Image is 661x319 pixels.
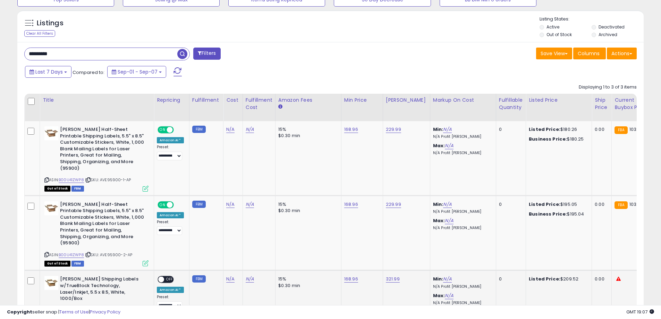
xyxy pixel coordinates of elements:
div: Amazon AI * [157,212,184,218]
label: Active [546,24,559,30]
label: Out of Stock [546,32,572,37]
span: Last 7 Days [35,68,63,75]
a: N/A [226,126,235,133]
div: Fulfillable Quantity [499,96,523,111]
b: Business Price: [529,136,567,142]
small: FBM [192,126,206,133]
a: N/A [445,292,453,299]
a: N/A [445,217,453,224]
small: FBA [615,201,627,209]
div: Title [43,96,151,104]
h5: Listings [37,18,63,28]
p: N/A Profit [PERSON_NAME] [433,134,491,139]
div: $0.30 min [278,208,336,214]
span: FBM [71,261,84,267]
span: Columns [578,50,600,57]
div: $0.30 min [278,133,336,139]
div: $195.04 [529,211,586,217]
span: | SKU: AVE95900-1-AP [85,177,131,183]
div: $195.05 [529,201,586,208]
a: N/A [226,201,235,208]
b: [PERSON_NAME] Half-Sheet Printable Shipping Labels, 5.5" x 8.5" Customizable Stickers, White, 1,0... [60,126,144,173]
b: [PERSON_NAME] Half-Sheet Printable Shipping Labels, 5.5" x 8.5" Customizable Stickers, White, 1,0... [60,201,144,248]
b: Max: [433,217,445,224]
span: ON [158,127,167,133]
strong: Copyright [7,309,32,315]
a: B00U41ZWP8 [59,252,84,258]
span: OFF [173,127,184,133]
span: FBM [71,186,84,192]
div: 0.00 [595,126,606,133]
span: OFF [173,202,184,208]
a: 168.96 [344,201,358,208]
button: Save View [536,48,572,59]
div: 0.00 [595,276,606,282]
small: FBM [192,201,206,208]
div: Repricing [157,96,186,104]
b: Listed Price: [529,201,560,208]
span: 2025-09-16 19:07 GMT [626,309,654,315]
div: Preset: [157,145,184,160]
a: 321.99 [386,276,400,283]
div: [PERSON_NAME] [386,96,427,104]
span: ON [158,202,167,208]
div: Current Buybox Price [615,96,650,111]
a: Terms of Use [59,309,89,315]
div: ASIN: [44,126,149,191]
b: Listed Price: [529,276,560,282]
b: [PERSON_NAME] Shipping Labels w/TrueBlock Technology, Laser/Inkjet, 5.5 x 8.5, White, 1000/Box [60,276,144,303]
a: N/A [246,201,254,208]
div: Amazon AI * [157,137,184,143]
div: Amazon AI * [157,287,184,293]
a: N/A [443,276,451,283]
div: Min Price [344,96,380,104]
div: ASIN: [44,201,149,266]
button: Filters [193,48,220,60]
div: 0 [499,126,520,133]
div: $209.52 [529,276,586,282]
b: Min: [433,276,443,282]
span: All listings that are currently out of stock and unavailable for purchase on Amazon [44,186,70,192]
a: N/A [443,201,451,208]
div: 0 [499,276,520,282]
b: Min: [433,201,443,208]
div: $0.30 min [278,283,336,289]
p: N/A Profit [PERSON_NAME] [433,226,491,230]
small: Amazon Fees. [278,104,282,110]
span: Compared to: [73,69,104,76]
a: Privacy Policy [90,309,120,315]
button: Last 7 Days [25,66,71,78]
b: Max: [433,142,445,149]
b: Min: [433,126,443,133]
div: Preset: [157,295,184,310]
div: 0.00 [595,201,606,208]
div: 0 [499,201,520,208]
span: | SKU: AVE95900-2-AP [85,252,132,258]
div: Displaying 1 to 3 of 3 items [579,84,637,91]
a: N/A [443,126,451,133]
a: 168.96 [344,126,358,133]
span: 103.49 [629,201,644,208]
span: OFF [164,277,175,283]
a: 229.99 [386,126,401,133]
small: FBA [615,126,627,134]
a: B00U41ZWP8 [59,177,84,183]
div: Ship Price [595,96,609,111]
button: Actions [607,48,637,59]
div: Amazon Fees [278,96,338,104]
span: 103.49 [629,126,644,133]
p: N/A Profit [PERSON_NAME] [433,151,491,156]
div: 15% [278,126,336,133]
label: Archived [599,32,617,37]
small: FBM [192,275,206,283]
img: 41Xl0ux1HDL._SL40_.jpg [44,276,58,290]
span: Sep-01 - Sep-07 [118,68,158,75]
button: Sep-01 - Sep-07 [107,66,166,78]
a: N/A [246,276,254,283]
p: N/A Profit [PERSON_NAME] [433,209,491,214]
div: Listed Price [529,96,589,104]
img: 31p+KG5aTtL._SL40_.jpg [44,126,58,140]
p: N/A Profit [PERSON_NAME] [433,284,491,289]
a: N/A [226,276,235,283]
div: $180.25 [529,136,586,142]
